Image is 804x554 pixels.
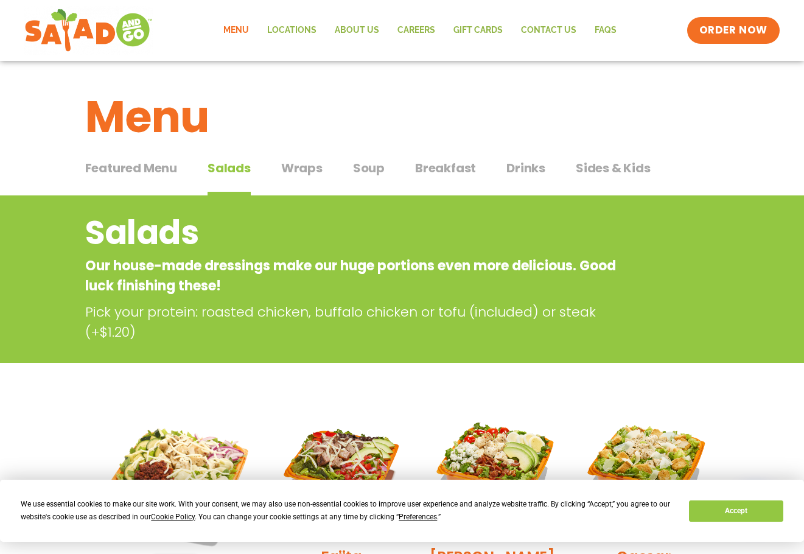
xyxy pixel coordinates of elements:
[444,16,512,44] a: GIFT CARDS
[258,16,326,44] a: Locations
[214,16,626,44] nav: Menu
[326,16,388,44] a: About Us
[151,513,195,521] span: Cookie Policy
[85,208,621,258] h2: Salads
[576,159,651,177] span: Sides & Kids
[586,16,626,44] a: FAQs
[85,159,177,177] span: Featured Menu
[274,404,407,537] img: Product photo for Fajita Salad
[85,256,621,296] p: Our house-made dressings make our huge portions even more delicious. Good luck finishing these!
[85,302,627,342] p: Pick your protein: roasted chicken, buffalo chicken or tofu (included) or steak (+$1.20)
[353,159,385,177] span: Soup
[21,498,674,524] div: We use essential cookies to make our site work. With your consent, we may also use non-essential ...
[699,23,767,38] span: ORDER NOW
[687,17,780,44] a: ORDER NOW
[281,159,323,177] span: Wraps
[577,404,710,537] img: Product photo for Caesar Salad
[426,404,559,537] img: Product photo for Cobb Salad
[24,6,153,55] img: new-SAG-logo-768×292
[512,16,586,44] a: Contact Us
[689,500,783,522] button: Accept
[208,159,251,177] span: Salads
[388,16,444,44] a: Careers
[506,159,545,177] span: Drinks
[85,155,719,196] div: Tabbed content
[415,159,476,177] span: Breakfast
[214,16,258,44] a: Menu
[399,513,437,521] span: Preferences
[85,84,719,150] h1: Menu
